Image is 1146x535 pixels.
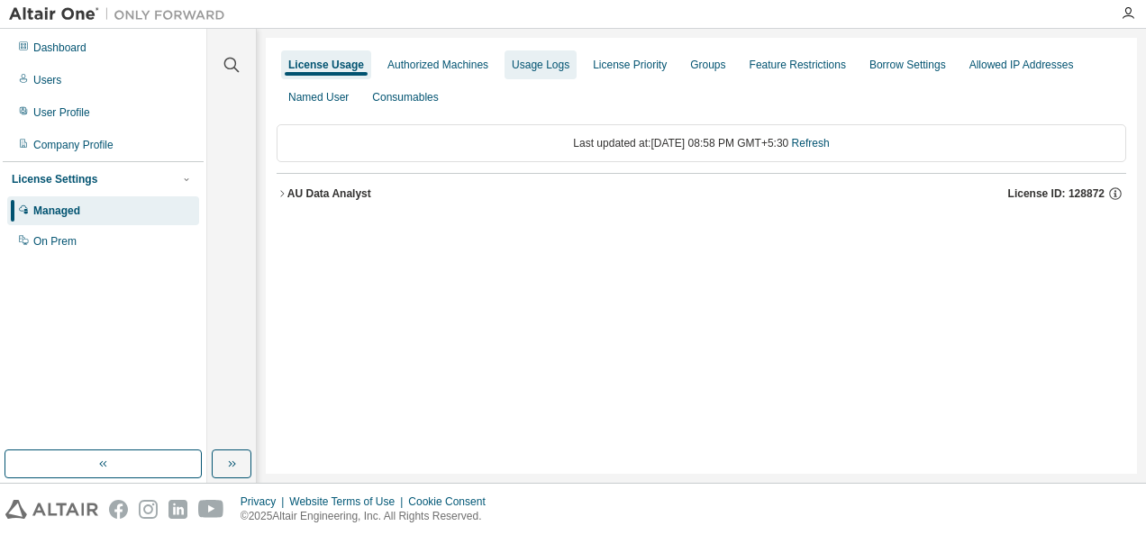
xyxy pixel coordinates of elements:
span: License ID: 128872 [1008,186,1105,201]
div: License Settings [12,172,97,186]
div: Groups [690,58,725,72]
img: youtube.svg [198,500,224,519]
div: License Usage [288,58,364,72]
img: linkedin.svg [168,500,187,519]
button: AU Data AnalystLicense ID: 128872 [277,174,1126,213]
div: Authorized Machines [387,58,488,72]
div: Website Terms of Use [289,494,408,509]
div: User Profile [33,105,90,120]
div: Dashboard [33,41,86,55]
img: instagram.svg [139,500,158,519]
div: Usage Logs [512,58,569,72]
div: Privacy [241,494,289,509]
div: Consumables [372,90,438,104]
div: Managed [33,204,80,218]
img: facebook.svg [109,500,128,519]
div: Borrow Settings [869,58,946,72]
div: On Prem [33,234,77,249]
a: Refresh [792,137,830,150]
div: Allowed IP Addresses [969,58,1074,72]
div: Company Profile [33,138,114,152]
div: Feature Restrictions [750,58,846,72]
img: Altair One [9,5,234,23]
p: © 2025 Altair Engineering, Inc. All Rights Reserved. [241,509,496,524]
div: Cookie Consent [408,494,496,509]
div: License Priority [593,58,667,72]
div: Last updated at: [DATE] 08:58 PM GMT+5:30 [277,124,1126,162]
div: Users [33,73,61,87]
div: Named User [288,90,349,104]
img: altair_logo.svg [5,500,98,519]
div: AU Data Analyst [287,186,371,201]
